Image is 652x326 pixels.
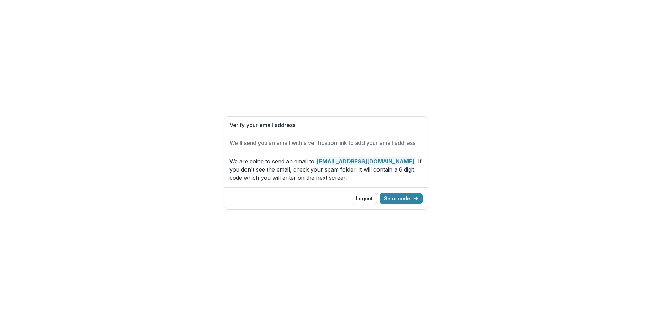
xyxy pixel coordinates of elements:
[380,193,423,204] button: Send code
[229,157,423,182] p: We are going to send an email to . If you don't see the email, check your spam folder. It will co...
[352,193,377,204] button: Logout
[229,122,423,128] h1: Verify your email address
[316,157,415,165] strong: [EMAIL_ADDRESS][DOMAIN_NAME]
[229,140,423,146] h2: We'll send you an email with a verification link to add your email address.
